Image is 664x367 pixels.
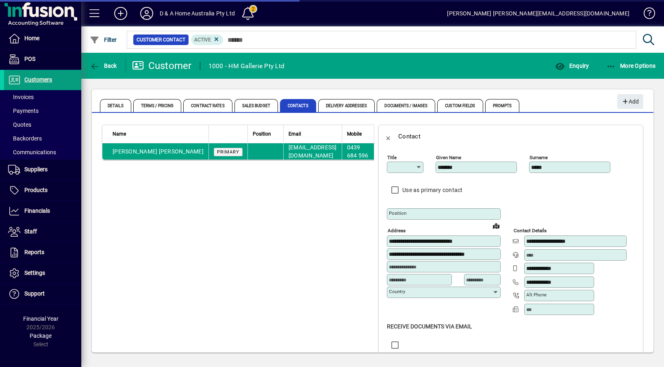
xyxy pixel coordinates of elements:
[88,32,119,47] button: Filter
[4,242,81,263] a: Reports
[606,63,656,69] span: More Options
[4,28,81,49] a: Home
[318,99,375,112] span: Delivery Addresses
[24,76,52,83] span: Customers
[437,99,483,112] span: Custom Fields
[8,149,56,155] span: Communications
[24,228,37,235] span: Staff
[4,49,81,69] a: POS
[529,155,548,160] mat-label: Surname
[4,222,81,242] a: Staff
[113,130,126,138] span: Name
[24,207,50,214] span: Financials
[23,315,59,322] span: Financial Year
[490,219,503,232] a: View on map
[617,94,643,109] button: Add
[191,35,224,45] mat-chip: Activation Status: Active
[387,323,472,330] span: Receive Documents Via Email
[638,2,654,28] a: Knowledge Base
[217,149,239,155] span: Primary
[159,148,204,155] span: [PERSON_NAME]
[208,60,285,73] div: 1000 - HM Gallerie Pty Ltd
[24,270,45,276] span: Settings
[280,99,316,112] span: Contacts
[379,127,398,146] button: Back
[24,290,45,297] span: Support
[4,104,81,118] a: Payments
[387,155,397,160] mat-label: Title
[100,99,131,112] span: Details
[253,130,278,138] div: Position
[30,332,52,339] span: Package
[4,284,81,304] a: Support
[90,37,117,43] span: Filter
[24,187,48,193] span: Products
[24,249,44,255] span: Reports
[553,58,591,73] button: Enquiry
[24,166,48,173] span: Suppliers
[113,130,204,138] div: Name
[113,148,157,155] span: [PERSON_NAME]
[4,201,81,221] a: Financials
[88,58,119,73] button: Back
[24,35,39,41] span: Home
[4,132,81,145] a: Backorders
[132,59,192,72] div: Customer
[621,95,639,108] span: Add
[4,90,81,104] a: Invoices
[8,108,39,114] span: Payments
[447,7,629,20] div: [PERSON_NAME] [PERSON_NAME][EMAIL_ADDRESS][DOMAIN_NAME]
[289,144,337,159] span: [EMAIL_ADDRESS][DOMAIN_NAME]
[8,121,31,128] span: Quotes
[137,36,185,44] span: Customer Contact
[8,94,34,100] span: Invoices
[604,58,658,73] button: More Options
[555,63,589,69] span: Enquiry
[194,37,211,43] span: Active
[401,186,463,194] label: Use as primary contact
[289,130,337,138] div: Email
[526,292,547,298] mat-label: Alt Phone
[133,99,182,112] span: Terms / Pricing
[4,180,81,201] a: Products
[289,130,301,138] span: Email
[347,144,369,159] span: 0439 684 596
[8,135,42,142] span: Backorders
[485,99,520,112] span: Prompts
[389,289,405,294] mat-label: Country
[24,56,35,62] span: POS
[253,130,271,138] span: Position
[389,210,406,216] mat-label: Position
[4,145,81,159] a: Communications
[347,130,362,138] span: Mobile
[160,7,235,20] div: D & A Home Australia Pty Ltd
[134,6,160,21] button: Profile
[4,160,81,180] a: Suppliers
[108,6,134,21] button: Add
[183,99,232,112] span: Contract Rates
[81,58,126,73] app-page-header-button: Back
[347,130,369,138] div: Mobile
[398,130,421,143] div: Contact
[4,263,81,283] a: Settings
[234,99,278,112] span: Sales Budget
[377,99,435,112] span: Documents / Images
[90,63,117,69] span: Back
[4,118,81,132] a: Quotes
[436,155,461,160] mat-label: Given name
